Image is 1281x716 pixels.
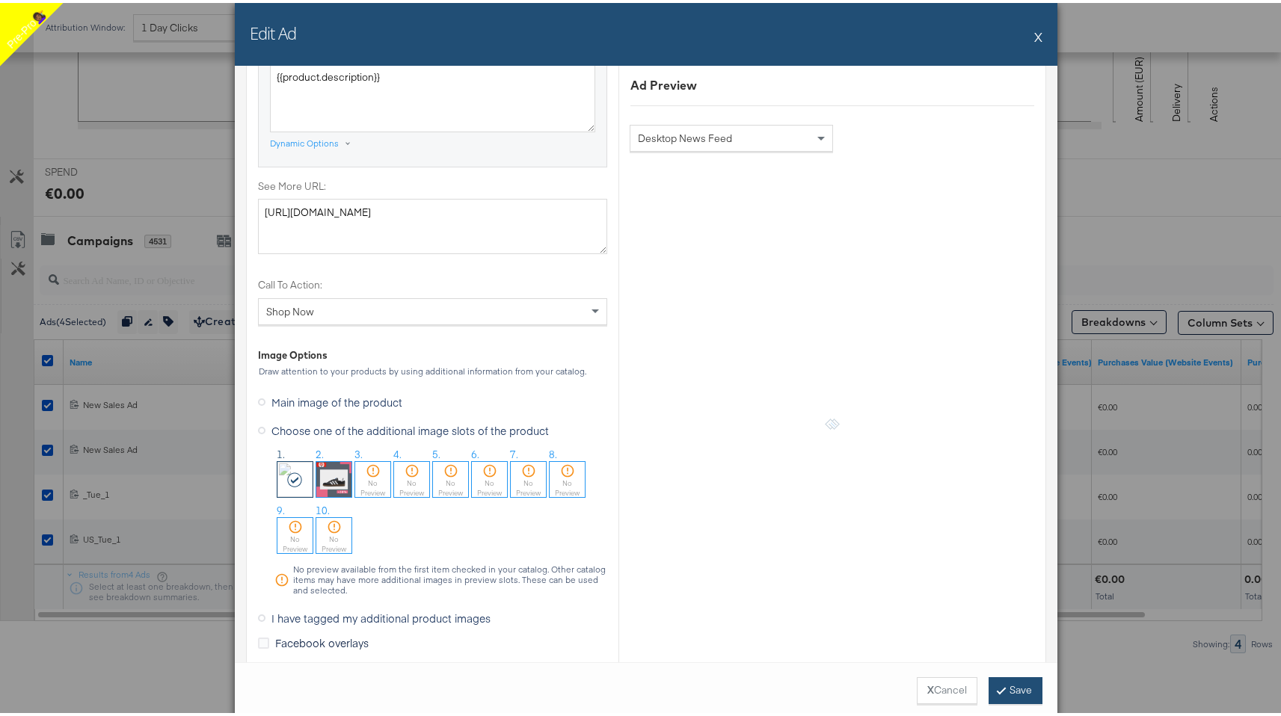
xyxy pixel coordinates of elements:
span: Choose one of the additional image slots of the product [271,420,549,435]
div: Ad Preview [630,74,1034,91]
span: 9. [277,501,285,515]
label: See More URL: [258,176,607,191]
span: 5. [432,445,440,459]
span: Facebook overlays [275,632,369,647]
div: No Preview [355,475,390,495]
button: Save [989,674,1042,701]
span: 6. [471,445,479,459]
span: 8. [549,445,557,459]
h2: Edit Ad [250,19,296,41]
span: Desktop News Feed [638,129,732,142]
img: dvxCdOBbZPWZX0Y-Py_kOQ.jpg [316,459,351,494]
label: Call To Action: [258,275,607,289]
div: Image Options [258,345,328,359]
div: Dynamic Options [270,135,339,146]
div: No Preview [277,531,313,551]
span: 4. [393,445,402,459]
span: 1. [277,445,285,459]
div: No Preview [550,475,585,495]
div: Draw attention to your products by using additional information from your catalog. [258,363,607,374]
span: 7. [510,445,518,459]
textarea: {{product.description}} [270,61,595,129]
div: No Preview [316,531,351,551]
span: I have tagged my additional product images [271,608,491,623]
button: XCancel [917,674,977,701]
div: No Preview [433,475,468,495]
span: 3. [354,445,363,459]
div: No Preview [394,475,429,495]
span: 10. [316,501,330,515]
div: No Preview [511,475,546,495]
span: Shop Now [266,302,314,315]
textarea: [URL][DOMAIN_NAME] [258,196,607,251]
button: X [1034,19,1042,49]
span: 2. [316,445,324,459]
strong: X [927,680,934,694]
div: No Preview [472,475,507,495]
span: Main image of the product [271,392,402,407]
div: No preview available from the first item checked in your catalog. Other catalog items may have mo... [292,561,607,593]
